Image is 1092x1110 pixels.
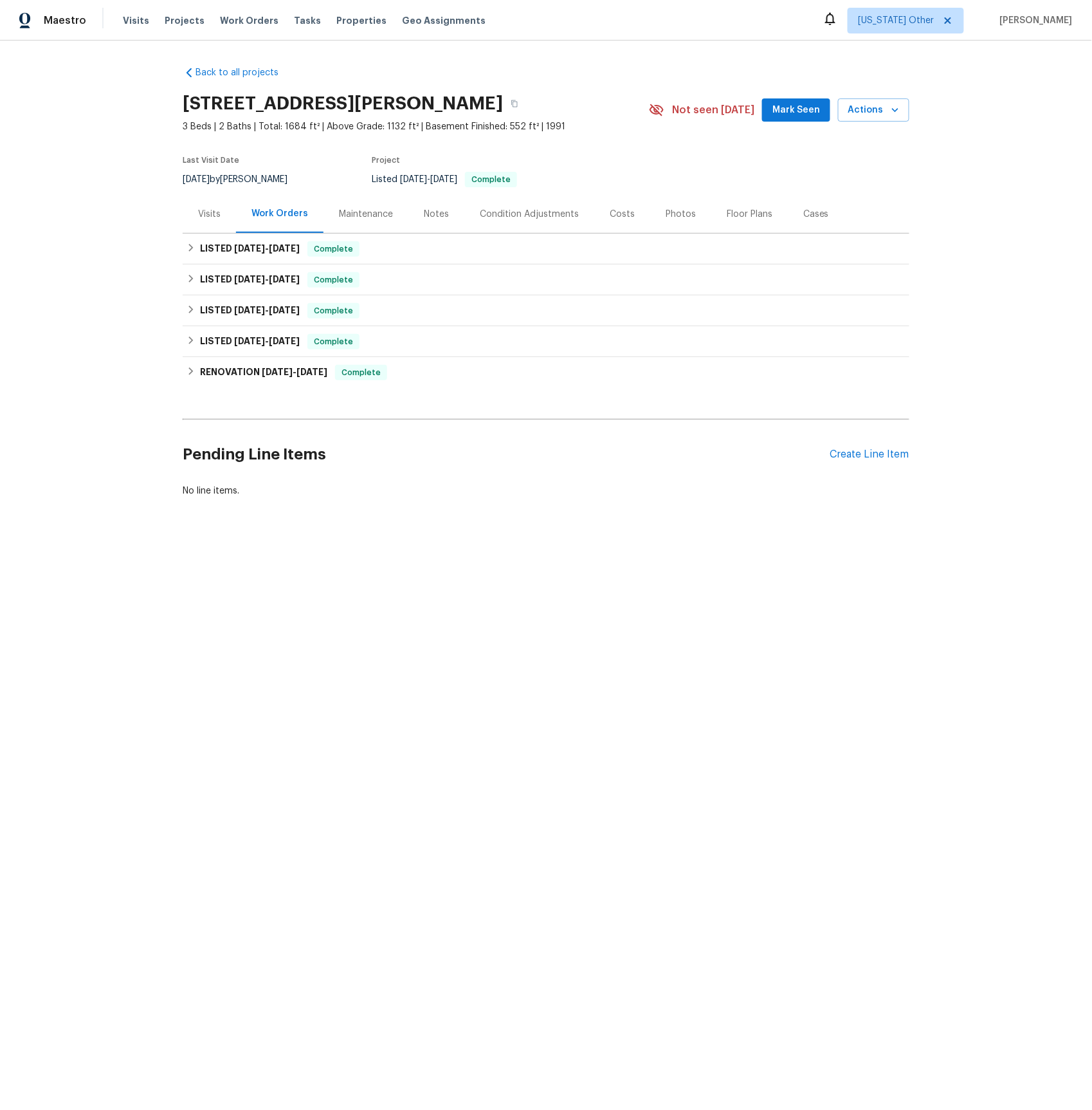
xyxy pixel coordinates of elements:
[400,175,457,184] span: -
[234,337,265,346] span: [DATE]
[200,303,300,319] h6: LISTED
[309,304,358,317] span: Complete
[859,14,934,27] span: [US_STATE] Other
[262,367,327,376] span: -
[165,14,205,27] span: Projects
[183,295,909,326] div: LISTED [DATE]-[DATE]Complete
[198,208,221,221] div: Visits
[44,14,86,27] span: Maestro
[430,175,457,184] span: [DATE]
[200,365,327,380] h6: RENOVATION
[336,366,386,379] span: Complete
[234,337,300,346] span: -
[372,175,517,184] span: Listed
[183,120,649,133] span: 3 Beds | 2 Baths | Total: 1684 ft² | Above Grade: 1132 ft² | Basement Finished: 552 ft² | 1991
[400,175,427,184] span: [DATE]
[372,156,400,164] span: Project
[183,485,909,497] div: No line items.
[269,244,300,253] span: [DATE]
[234,306,300,315] span: -
[309,243,358,255] span: Complete
[762,98,830,122] button: Mark Seen
[262,367,293,376] span: [DATE]
[234,306,265,315] span: [DATE]
[772,102,820,118] span: Mark Seen
[183,172,303,187] div: by [PERSON_NAME]
[309,273,358,286] span: Complete
[294,16,321,25] span: Tasks
[183,425,830,485] h2: Pending Line Items
[666,208,696,221] div: Photos
[610,208,635,221] div: Costs
[402,14,486,27] span: Geo Assignments
[848,102,899,118] span: Actions
[336,14,387,27] span: Properties
[830,449,909,461] div: Create Line Item
[269,275,300,284] span: [DATE]
[424,208,449,221] div: Notes
[200,241,300,257] h6: LISTED
[200,334,300,349] h6: LISTED
[339,208,393,221] div: Maintenance
[309,335,358,348] span: Complete
[296,367,327,376] span: [DATE]
[234,244,265,253] span: [DATE]
[995,14,1073,27] span: [PERSON_NAME]
[269,337,300,346] span: [DATE]
[220,14,278,27] span: Work Orders
[183,156,239,164] span: Last Visit Date
[183,234,909,264] div: LISTED [DATE]-[DATE]Complete
[183,264,909,295] div: LISTED [DATE]-[DATE]Complete
[466,176,516,183] span: Complete
[803,208,829,221] div: Cases
[234,244,300,253] span: -
[480,208,579,221] div: Condition Adjustments
[269,306,300,315] span: [DATE]
[838,98,909,122] button: Actions
[200,272,300,288] h6: LISTED
[503,92,526,115] button: Copy Address
[183,326,909,357] div: LISTED [DATE]-[DATE]Complete
[183,66,306,79] a: Back to all projects
[183,97,503,110] h2: [STREET_ADDRESS][PERSON_NAME]
[183,357,909,388] div: RENOVATION [DATE]-[DATE]Complete
[123,14,149,27] span: Visits
[251,207,308,220] div: Work Orders
[234,275,300,284] span: -
[672,104,754,116] span: Not seen [DATE]
[727,208,772,221] div: Floor Plans
[234,275,265,284] span: [DATE]
[183,175,210,184] span: [DATE]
